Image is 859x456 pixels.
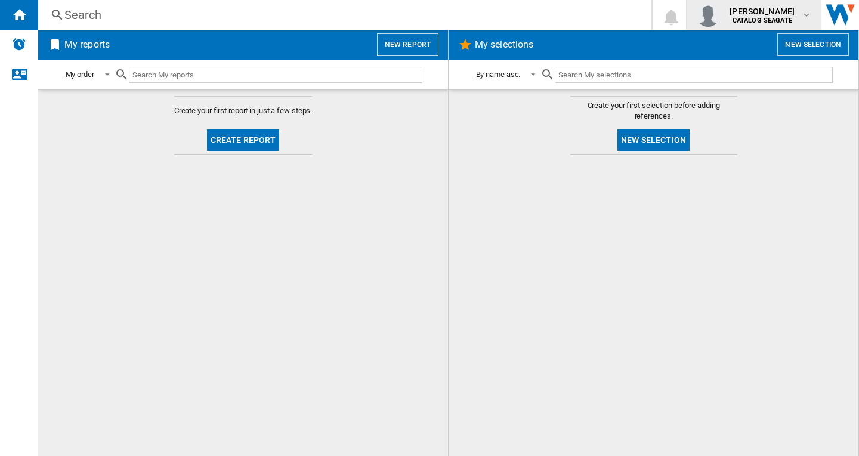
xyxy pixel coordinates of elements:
span: Create your first report in just a few steps. [174,106,313,116]
div: By name asc. [476,70,521,79]
img: profile.jpg [696,3,720,27]
h2: My selections [472,33,536,56]
span: Create your first selection before adding references. [570,100,737,122]
h2: My reports [62,33,112,56]
img: alerts-logo.svg [12,37,26,51]
input: Search My selections [555,67,832,83]
div: My order [66,70,94,79]
input: Search My reports [129,67,422,83]
button: New selection [777,33,849,56]
button: Create report [207,129,280,151]
button: New report [377,33,438,56]
button: New selection [617,129,690,151]
div: Search [64,7,620,23]
span: [PERSON_NAME] [730,5,795,17]
b: CATALOG SEAGATE [733,17,792,24]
